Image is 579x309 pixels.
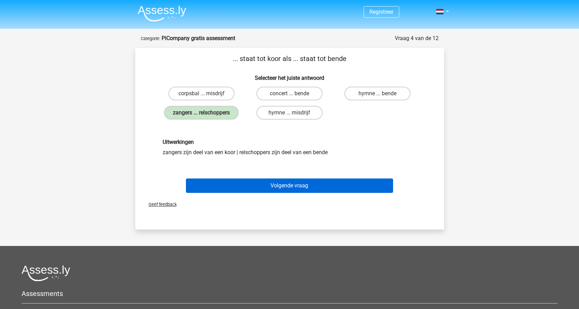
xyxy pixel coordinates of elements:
[22,289,557,298] h5: Assessments
[256,106,323,120] label: hymne ... misdrijf
[395,34,439,42] div: Vraag 4 van de 12
[162,35,235,41] strong: PiCompany gratis assessment
[256,87,323,100] label: concert ... bende
[369,9,393,15] a: Registreer
[186,178,393,193] button: Volgende vraag
[158,139,422,156] div: zangers zijn deel van een koor | relschoppers zijn deel van een bende
[168,87,235,100] label: corpsbal ... misdrijf
[146,53,433,64] p: ... staat tot koor als ... staat tot bende
[138,5,186,22] img: Assessly
[344,87,411,100] label: hymne ... bende
[146,69,433,81] h6: Selecteer het juiste antwoord
[163,139,417,145] h6: Uitwerkingen
[22,265,70,281] img: Assessly logo
[164,106,239,120] label: zangers ... relschoppers
[141,36,160,41] small: Categorie:
[143,202,177,207] span: Geef feedback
